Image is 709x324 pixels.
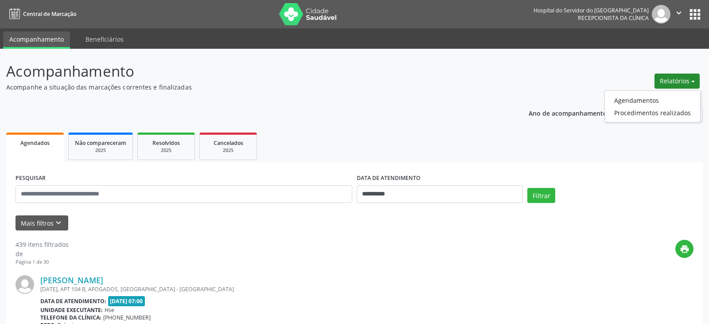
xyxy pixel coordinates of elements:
[40,306,103,314] b: Unidade executante:
[670,5,687,23] button: 
[675,240,693,258] button: print
[529,107,607,118] p: Ano de acompanhamento
[674,8,684,18] i: 
[144,147,188,154] div: 2025
[206,147,250,154] div: 2025
[16,172,46,185] label: PESQUISAR
[40,285,561,293] div: [DATE], APT 104 B, AFOGADOS, [GEOGRAPHIC_DATA] - [GEOGRAPHIC_DATA]
[103,314,151,321] span: [PHONE_NUMBER]
[3,31,70,49] a: Acompanhamento
[16,249,69,258] div: de
[6,82,494,92] p: Acompanhe a situação das marcações correntes e finalizadas
[654,74,700,89] button: Relatórios
[75,147,126,154] div: 2025
[40,297,106,305] b: Data de atendimento:
[105,306,114,314] span: Hse
[652,5,670,23] img: img
[75,139,126,147] span: Não compareceram
[16,258,69,266] div: Página 1 de 30
[16,240,69,249] div: 439 itens filtrados
[108,296,145,306] span: [DATE] 07:00
[79,31,130,47] a: Beneficiários
[6,60,494,82] p: Acompanhamento
[604,90,701,122] ul: Relatórios
[152,139,180,147] span: Resolvidos
[23,10,76,18] span: Central de Marcação
[605,106,700,119] a: Procedimentos realizados
[54,218,63,228] i: keyboard_arrow_down
[605,94,700,106] a: Agendamentos
[40,275,103,285] a: [PERSON_NAME]
[527,188,555,203] button: Filtrar
[357,172,421,185] label: DATA DE ATENDIMENTO
[687,7,703,22] button: apps
[214,139,243,147] span: Cancelados
[680,244,690,254] i: print
[578,14,649,22] span: Recepcionista da clínica
[16,215,68,231] button: Mais filtroskeyboard_arrow_down
[16,275,34,294] img: img
[534,7,649,14] div: Hospital do Servidor do [GEOGRAPHIC_DATA]
[40,314,101,321] b: Telefone da clínica:
[6,7,76,21] a: Central de Marcação
[20,139,50,147] span: Agendados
